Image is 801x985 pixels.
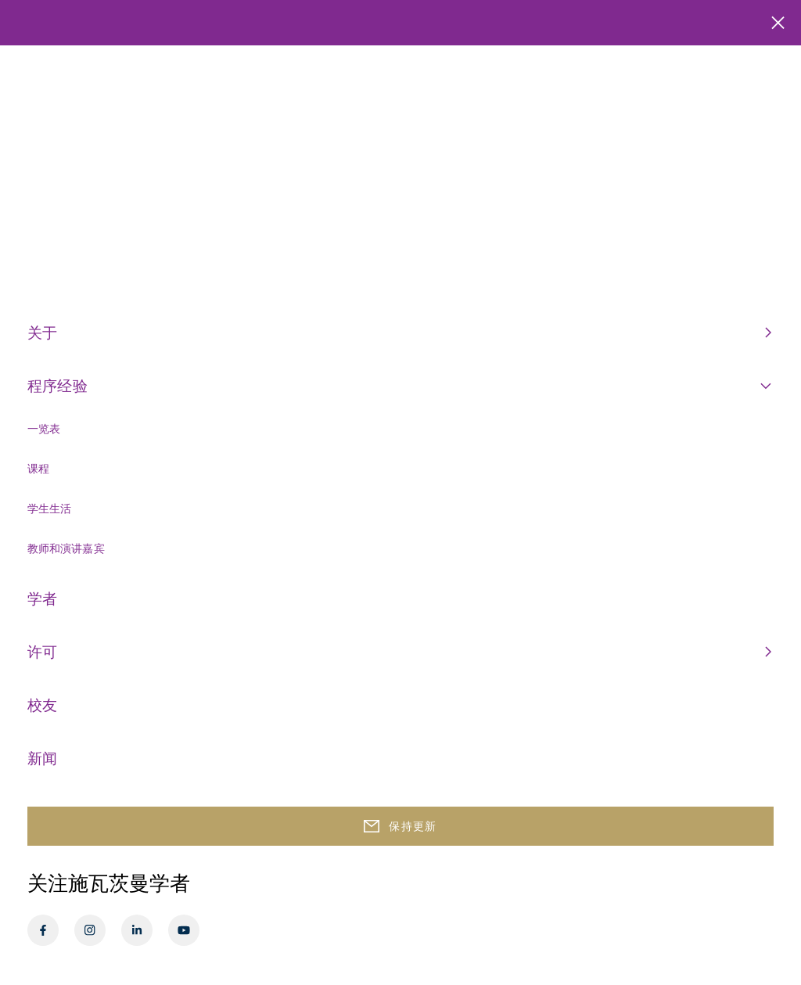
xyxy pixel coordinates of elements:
[27,746,771,771] a: 新闻
[27,869,774,899] h2: 关注施瓦茨曼学者
[27,639,771,665] a: 许可
[27,320,771,346] a: 关于
[27,541,105,556] a: 教师和演讲嘉宾
[27,807,774,846] button: 保持更新
[27,373,771,399] a: 程序经验
[27,461,49,476] a: 课程
[27,501,71,516] a: 学生生活
[27,586,771,612] a: 学者
[27,421,60,437] a: 一览表
[27,692,771,718] a: 校友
